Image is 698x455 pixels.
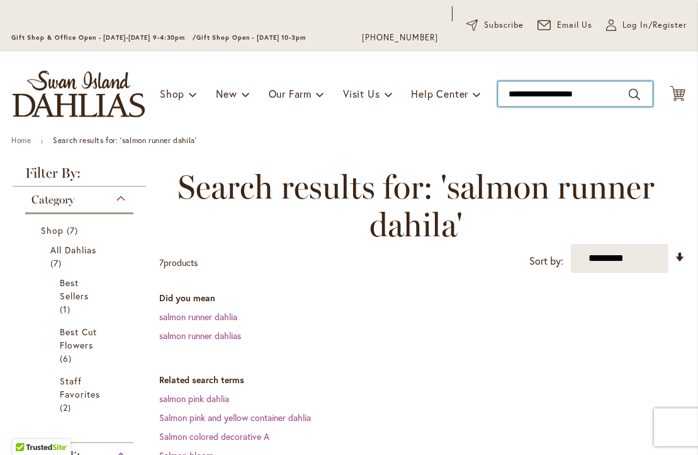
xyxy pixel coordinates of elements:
a: Email Us [538,19,593,32]
strong: Filter By: [13,166,146,187]
span: 2 [60,401,74,414]
span: Category [31,193,74,207]
span: Gift Shop Open - [DATE] 10-3pm [196,33,306,42]
span: Visit Us [343,87,380,100]
a: All Dahlias [50,243,111,270]
span: Best Cut Flowers [60,326,97,351]
span: Shop [41,224,64,236]
a: Home [11,135,31,145]
span: All Dahlias [50,244,97,256]
a: Salmon pink and yellow container dahlia [159,412,311,423]
span: Search results for: 'salmon runner dahila' [159,168,673,244]
span: 6 [60,352,75,365]
span: Best Sellers [60,277,89,302]
span: Log In/Register [622,19,687,32]
span: Gift Shop & Office Open - [DATE]-[DATE] 9-4:30pm / [11,33,196,42]
iframe: Launch Accessibility Center [9,410,45,446]
span: New [216,87,237,100]
dt: Did you mean [159,292,685,304]
a: [PHONE_NUMBER] [362,32,438,44]
a: salmon runner dahlias [159,330,241,342]
span: Our Farm [269,87,312,100]
span: Staff Favorites [60,375,100,400]
span: 7 [50,256,65,270]
span: Email Us [557,19,593,32]
p: products [159,253,198,273]
span: Help Center [411,87,468,100]
span: 7 [67,224,81,237]
a: Salmon colored decorative A [159,430,269,442]
span: Subscribe [484,19,524,32]
a: store logo [13,71,145,117]
span: 1 [60,302,74,316]
label: Sort by: [529,250,563,273]
a: salmon runner dahlia [159,311,237,323]
a: Best Cut Flowers [60,325,102,365]
span: 7 [159,256,164,268]
a: Staff Favorites [60,374,102,414]
a: Subscribe [466,19,524,32]
a: salmon pink dahlia [159,393,229,405]
a: Log In/Register [606,19,687,32]
a: Best Sellers [60,276,102,316]
a: Shop [41,224,121,237]
dt: Related search terms [159,374,685,386]
strong: Search results for: 'salmon runner dahila' [53,135,196,145]
span: Shop [160,87,184,100]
